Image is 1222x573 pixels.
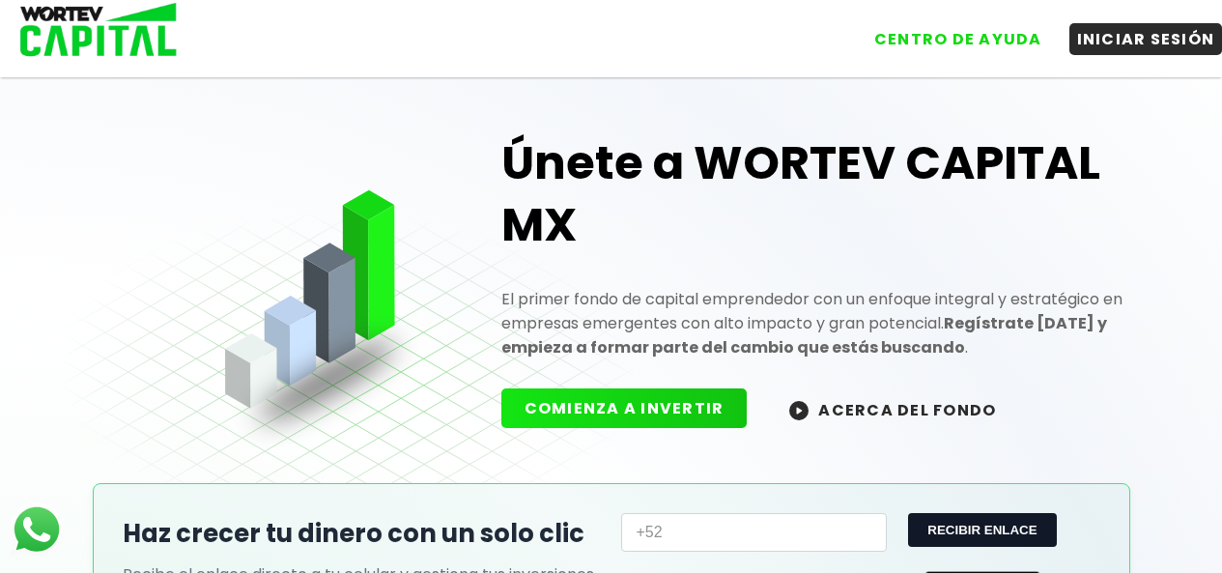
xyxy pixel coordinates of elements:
a: CENTRO DE AYUDA [847,9,1050,55]
a: COMIENZA A INVERTIR [501,397,767,419]
strong: Regístrate [DATE] y empieza a formar parte del cambio que estás buscando [501,312,1107,358]
h2: Haz crecer tu dinero con un solo clic [123,515,602,553]
img: wortev-capital-acerca-del-fondo [789,401,809,420]
button: COMIENZA A INVERTIR [501,388,748,428]
img: logos_whatsapp-icon.242b2217.svg [10,502,64,557]
h1: Únete a WORTEV CAPITAL MX [501,132,1161,256]
button: CENTRO DE AYUDA [867,23,1050,55]
button: RECIBIR ENLACE [908,513,1056,547]
button: ACERCA DEL FONDO [766,388,1019,430]
p: El primer fondo de capital emprendedor con un enfoque integral y estratégico en empresas emergent... [501,287,1161,359]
